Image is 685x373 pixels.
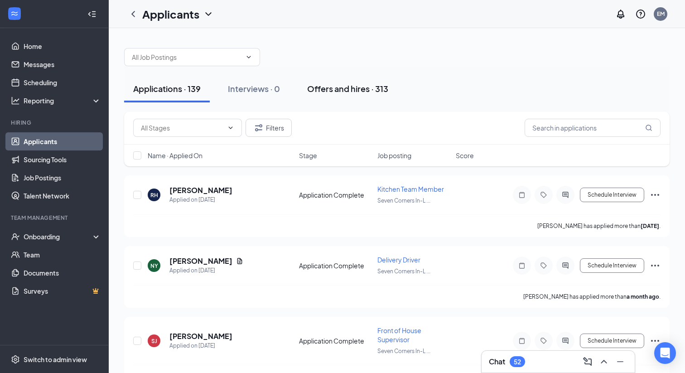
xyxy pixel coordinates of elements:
[537,222,661,230] p: [PERSON_NAME] has applied more than .
[627,293,659,300] b: a month ago
[24,282,101,300] a: SurveysCrown
[299,151,317,160] span: Stage
[523,293,661,300] p: [PERSON_NAME] has applied more than .
[580,354,595,369] button: ComposeMessage
[514,358,521,366] div: 52
[538,337,549,344] svg: Tag
[169,266,243,275] div: Applied on [DATE]
[650,260,661,271] svg: Ellipses
[654,342,676,364] div: Open Intercom Messenger
[228,83,280,94] div: Interviews · 0
[253,122,264,133] svg: Filter
[169,195,232,204] div: Applied on [DATE]
[560,191,571,199] svg: ActiveChat
[598,356,609,367] svg: ChevronUp
[613,354,627,369] button: Minimize
[645,124,652,131] svg: MagnifyingGlass
[650,189,661,200] svg: Ellipses
[560,337,571,344] svg: ActiveChat
[169,256,232,266] h5: [PERSON_NAME]
[24,187,101,205] a: Talent Network
[377,151,411,160] span: Job posting
[24,246,101,264] a: Team
[133,83,201,94] div: Applications · 139
[245,53,252,61] svg: ChevronDown
[580,258,644,273] button: Schedule Interview
[24,232,93,241] div: Onboarding
[203,9,214,19] svg: ChevronDown
[580,334,644,348] button: Schedule Interview
[615,9,626,19] svg: Notifications
[227,124,234,131] svg: ChevronDown
[148,151,203,160] span: Name · Applied On
[236,257,243,265] svg: Document
[24,264,101,282] a: Documents
[299,261,372,270] div: Application Complete
[538,262,549,269] svg: Tag
[24,37,101,55] a: Home
[377,326,421,344] span: Front of House Supervisor
[169,185,232,195] h5: [PERSON_NAME]
[560,262,571,269] svg: ActiveChat
[635,9,646,19] svg: QuestionInfo
[597,354,611,369] button: ChevronUp
[24,96,101,105] div: Reporting
[150,262,158,270] div: NY
[538,191,549,199] svg: Tag
[615,356,626,367] svg: Minimize
[489,357,505,367] h3: Chat
[24,55,101,73] a: Messages
[169,341,232,350] div: Applied on [DATE]
[24,355,87,364] div: Switch to admin view
[516,262,527,269] svg: Note
[132,52,241,62] input: All Job Postings
[377,185,444,193] span: Kitchen Team Member
[516,191,527,199] svg: Note
[377,256,420,264] span: Delivery Driver
[11,214,99,222] div: Team Management
[246,119,292,137] button: Filter Filters
[87,10,96,19] svg: Collapse
[128,9,139,19] svg: ChevronLeft
[24,132,101,150] a: Applicants
[582,356,593,367] svg: ComposeMessage
[142,6,199,22] h1: Applicants
[11,119,99,126] div: Hiring
[377,268,430,275] span: Seven Corners In-L ...
[150,191,158,199] div: RH
[151,337,157,345] div: SJ
[299,190,372,199] div: Application Complete
[377,197,430,204] span: Seven Corners In-L ...
[11,232,20,241] svg: UserCheck
[11,355,20,364] svg: Settings
[24,150,101,169] a: Sourcing Tools
[169,331,232,341] h5: [PERSON_NAME]
[456,151,474,160] span: Score
[10,9,19,18] svg: WorkstreamLogo
[525,119,661,137] input: Search in applications
[516,337,527,344] svg: Note
[24,73,101,92] a: Scheduling
[11,96,20,105] svg: Analysis
[377,348,430,354] span: Seven Corners In-L ...
[580,188,644,202] button: Schedule Interview
[24,169,101,187] a: Job Postings
[650,335,661,346] svg: Ellipses
[641,223,659,229] b: [DATE]
[307,83,388,94] div: Offers and hires · 313
[299,336,372,345] div: Application Complete
[657,10,665,18] div: EM
[141,123,223,133] input: All Stages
